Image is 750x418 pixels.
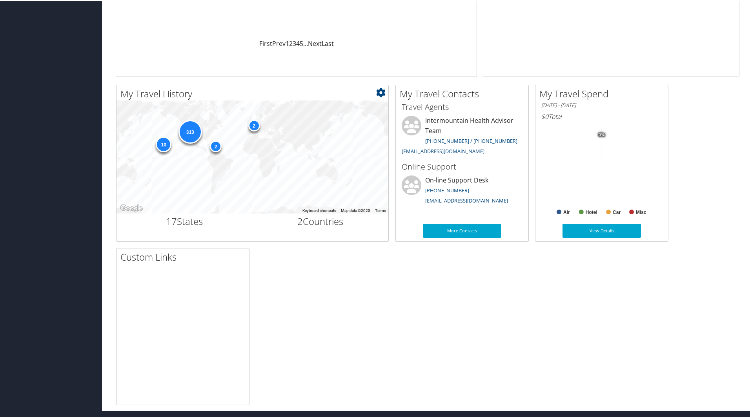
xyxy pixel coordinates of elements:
[272,38,286,47] a: Prev
[400,86,528,100] h2: My Travel Contacts
[423,223,501,237] a: More Contacts
[178,119,202,143] div: 313
[308,38,322,47] a: Next
[258,214,383,227] h2: Countries
[541,111,662,120] h6: Total
[286,38,289,47] a: 1
[425,137,517,144] a: [PHONE_NUMBER] / [PHONE_NUMBER]
[613,209,621,214] text: Car
[302,207,336,213] button: Keyboard shortcuts
[599,132,605,137] tspan: 0%
[120,86,388,100] h2: My Travel History
[293,38,296,47] a: 3
[166,214,177,227] span: 17
[303,38,308,47] span: …
[296,38,300,47] a: 4
[210,140,222,152] div: 2
[259,38,272,47] a: First
[322,38,334,47] a: Last
[120,250,249,263] h2: Custom Links
[636,209,646,214] text: Misc
[375,208,386,212] a: Terms (opens in new tab)
[398,115,526,157] li: Intermountain Health Advisor Team
[248,119,260,131] div: 2
[402,147,484,154] a: [EMAIL_ADDRESS][DOMAIN_NAME]
[118,203,144,213] img: Google
[562,223,641,237] a: View Details
[289,38,293,47] a: 2
[425,186,469,193] a: [PHONE_NUMBER]
[541,101,662,108] h6: [DATE] - [DATE]
[402,161,522,172] h3: Online Support
[297,214,303,227] span: 2
[539,86,668,100] h2: My Travel Spend
[122,214,247,227] h2: States
[300,38,303,47] a: 5
[541,111,548,120] span: $0
[402,101,522,112] h3: Travel Agents
[563,209,570,214] text: Air
[341,208,370,212] span: Map data ©2025
[398,175,526,207] li: On-line Support Desk
[156,136,171,152] div: 10
[118,203,144,213] a: Open this area in Google Maps (opens a new window)
[586,209,597,214] text: Hotel
[425,196,508,203] a: [EMAIL_ADDRESS][DOMAIN_NAME]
